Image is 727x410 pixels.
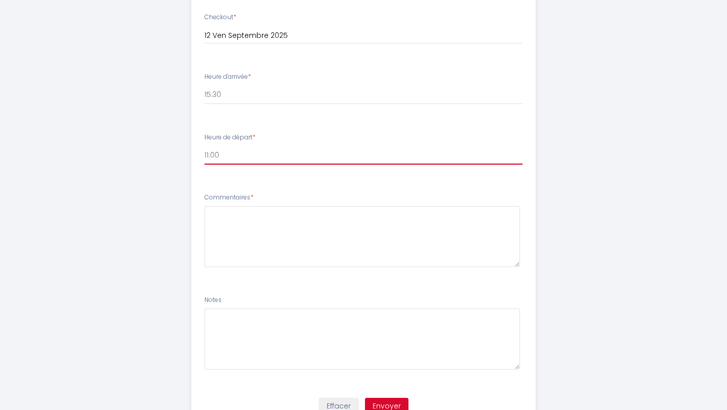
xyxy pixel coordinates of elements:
label: Heure d'arrivée [204,72,251,82]
label: Heure de départ [204,133,255,142]
label: Commentaires [204,193,253,202]
label: Notes [204,295,222,305]
label: Checkout [204,13,236,22]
